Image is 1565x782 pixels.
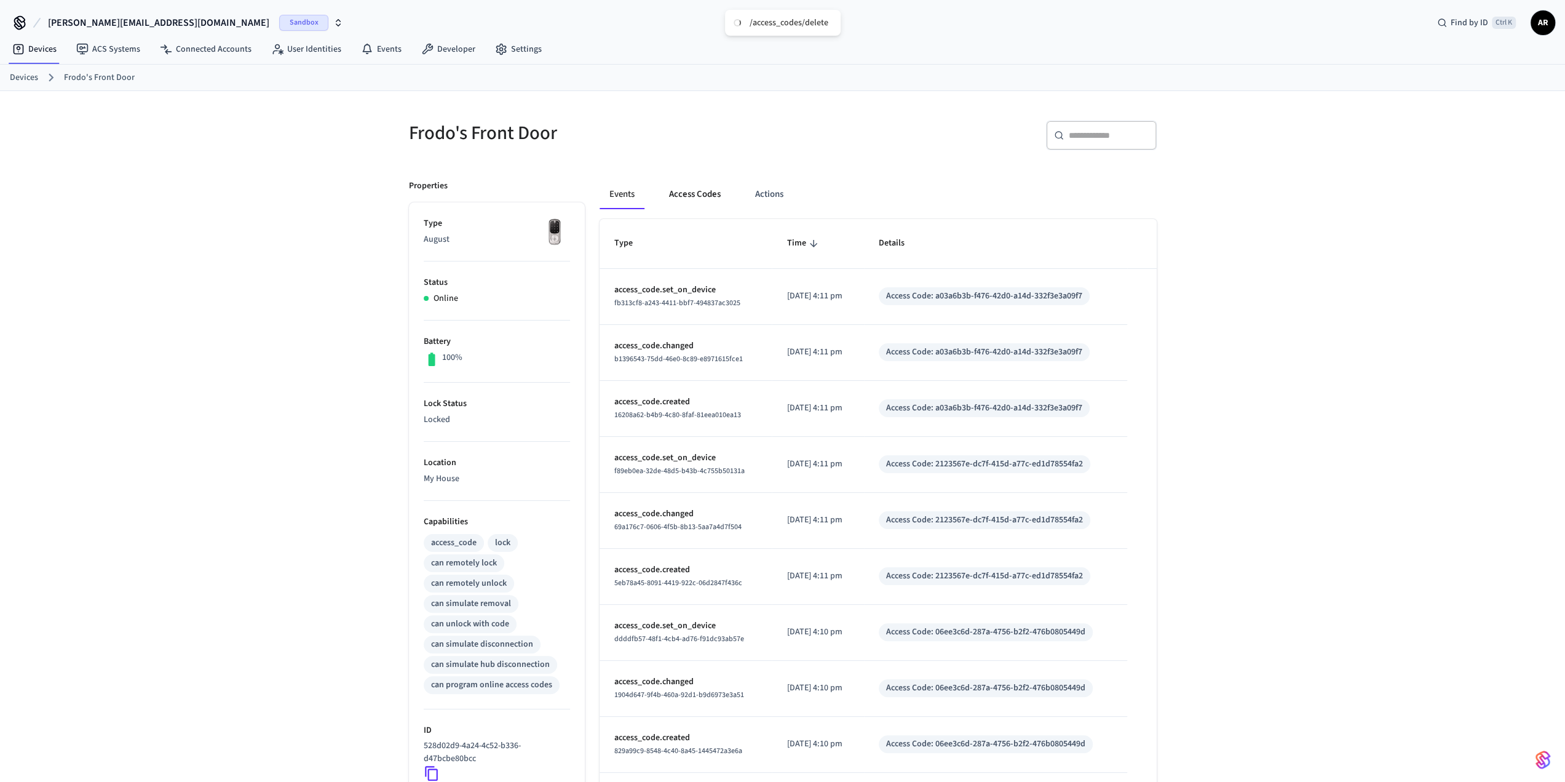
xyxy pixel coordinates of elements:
p: [DATE] 4:11 pm [786,346,849,359]
div: access_code [431,537,477,549]
a: Devices [10,71,38,84]
button: Events [600,180,644,209]
button: Actions [745,180,793,209]
span: 1904d647-9f4b-460a-92d1-b9d6973e3a51 [614,690,744,700]
p: Type [424,217,570,230]
p: access_code.set_on_device [614,620,758,632]
button: Access Codes [659,180,731,209]
p: Capabilities [424,516,570,529]
span: 69a176c7-0606-4f5b-8b13-5aa7a4d7f504 [614,522,742,532]
p: access_code.changed [614,676,758,688]
div: Access Code: 2123567e-dc7f-415d-a77c-ed1d78554fa2 [886,458,1083,471]
div: /access_codes/delete [750,17,828,28]
p: ID [424,724,570,737]
img: Yale Assure Touchscreen Wifi Smart Lock, Satin Nickel, Front [539,217,570,248]
p: [DATE] 4:10 pm [786,626,849,639]
div: can simulate hub disconnection [431,658,550,671]
span: 16208a62-b4b9-4c80-8faf-81eea010ea13 [614,410,741,420]
p: Battery [424,335,570,348]
div: can simulate removal [431,597,511,610]
h5: Frodo's Front Door [409,121,775,146]
a: Events [351,38,411,60]
div: can remotely lock [431,557,497,570]
div: Access Code: a03a6b3b-f476-42d0-a14d-332f3e3a09f7 [886,290,1082,303]
p: Location [424,457,570,469]
p: [DATE] 4:11 pm [786,458,849,471]
p: access_code.changed [614,508,758,521]
span: fb313cf8-a243-4411-bbf7-494837ac3025 [614,298,740,308]
div: Access Code: 06ee3c6d-287a-4756-b2f2-476b0805449d [886,738,1085,751]
p: Locked [424,413,570,426]
p: Properties [409,180,448,193]
img: SeamLogoGradient.69752ec5.svg [1535,750,1550,770]
div: can unlock with code [431,618,509,631]
p: 528d02d9-4a24-4c52-b336-d47bcbe80bcc [424,740,565,765]
p: access_code.created [614,396,758,409]
p: My House [424,473,570,485]
span: ddddfb57-48f1-4cb4-ad76-f91dc93ab57e [614,634,744,644]
div: Access Code: a03a6b3b-f476-42d0-a14d-332f3e3a09f7 [886,346,1082,359]
span: 5eb78a45-8091-4419-922c-06d2847f436c [614,578,742,588]
a: Frodo's Front Door [64,71,135,84]
div: lock [495,537,510,549]
a: User Identities [261,38,351,60]
p: Status [424,276,570,289]
div: Access Code: 06ee3c6d-287a-4756-b2f2-476b0805449d [886,682,1085,695]
a: Settings [485,38,552,60]
p: Lock Status [424,397,570,410]
p: [DATE] 4:10 pm [786,738,849,751]
a: Developer [411,38,485,60]
div: Access Code: 2123567e-dc7f-415d-a77c-ed1d78554fa2 [886,570,1083,583]
span: [PERSON_NAME][EMAIL_ADDRESS][DOMAIN_NAME] [48,15,269,30]
p: access_code.created [614,564,758,577]
div: Find by IDCtrl K [1427,12,1526,34]
div: can program online access codes [431,679,552,692]
p: access_code.set_on_device [614,452,758,465]
p: access_code.changed [614,340,758,353]
p: [DATE] 4:10 pm [786,682,849,695]
span: Sandbox [279,15,328,31]
div: can simulate disconnection [431,638,533,651]
p: access_code.created [614,732,758,744]
button: AR [1531,10,1555,35]
span: Ctrl K [1492,17,1516,29]
a: ACS Systems [66,38,150,60]
span: f89eb0ea-32de-48d5-b43b-4c755b50131a [614,466,745,476]
span: Time [786,234,822,253]
span: Details [879,234,921,253]
p: [DATE] 4:11 pm [786,514,849,527]
span: 829a99c9-8548-4c40-8a45-1445472a3e6a [614,746,742,756]
span: b1396543-75dd-46e0-8c89-e8971615fce1 [614,354,743,364]
span: Type [614,234,649,253]
p: August [424,233,570,246]
a: Connected Accounts [150,38,261,60]
p: [DATE] 4:11 pm [786,402,849,415]
p: 100% [442,351,462,364]
div: Access Code: 06ee3c6d-287a-4756-b2f2-476b0805449d [886,626,1085,639]
div: Access Code: a03a6b3b-f476-42d0-a14d-332f3e3a09f7 [886,402,1082,415]
p: Online [434,292,458,305]
div: Access Code: 2123567e-dc7f-415d-a77c-ed1d78554fa2 [886,514,1083,527]
div: can remotely unlock [431,577,507,590]
span: Find by ID [1451,17,1488,29]
p: access_code.set_on_device [614,284,758,297]
span: AR [1532,12,1554,34]
div: ant example [600,180,1157,209]
p: [DATE] 4:11 pm [786,290,849,303]
a: Devices [2,38,66,60]
p: [DATE] 4:11 pm [786,570,849,583]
